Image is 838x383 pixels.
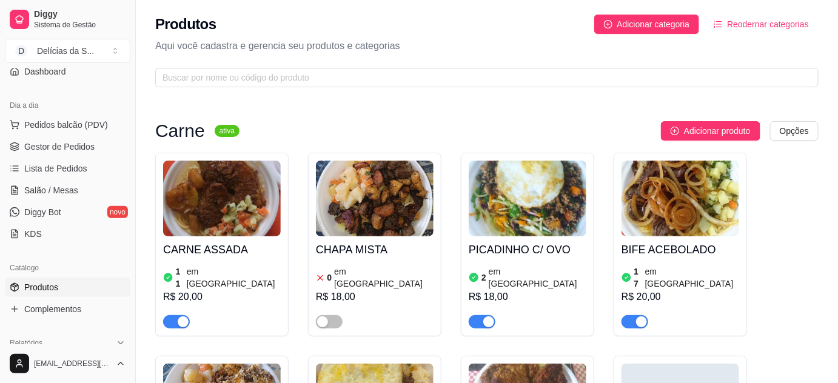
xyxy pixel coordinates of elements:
[5,224,130,244] a: KDS
[594,15,700,34] button: Adicionar categoria
[187,265,281,290] article: em [GEOGRAPHIC_DATA]
[5,299,130,319] a: Complementos
[5,159,130,178] a: Lista de Pedidos
[163,71,802,84] input: Buscar por nome ou código do produto
[5,258,130,278] div: Catálogo
[215,125,240,137] sup: ativa
[5,202,130,222] a: Diggy Botnovo
[770,121,819,141] button: Opções
[316,290,434,304] div: R$ 18,00
[37,45,94,57] div: Delícias da S ...
[155,124,205,138] h3: Carne
[334,265,434,290] article: em [GEOGRAPHIC_DATA]
[5,115,130,135] button: Pedidos balcão (PDV)
[469,161,586,236] img: product-image
[327,271,332,284] article: 0
[24,281,58,293] span: Produtos
[5,278,130,297] a: Produtos
[5,62,130,81] a: Dashboard
[661,121,760,141] button: Adicionar produto
[5,181,130,200] a: Salão / Mesas
[634,265,643,290] article: 17
[34,359,111,368] span: [EMAIL_ADDRESS][DOMAIN_NAME]
[5,137,130,156] a: Gestor de Pedidos
[617,18,690,31] span: Adicionar categoria
[34,9,126,20] span: Diggy
[24,303,81,315] span: Complementos
[622,161,739,236] img: product-image
[5,39,130,63] button: Select a team
[489,265,586,290] article: em [GEOGRAPHIC_DATA]
[176,265,184,290] article: 11
[481,271,486,284] article: 2
[645,265,739,290] article: em [GEOGRAPHIC_DATA]
[5,5,130,34] a: DiggySistema de Gestão
[671,127,679,135] span: plus-circle
[163,241,281,258] h4: CARNE ASSADA
[10,338,42,348] span: Relatórios
[704,15,819,34] button: Reodernar categorias
[780,124,809,138] span: Opções
[155,15,216,34] h2: Produtos
[316,241,434,258] h4: CHAPA MISTA
[24,206,61,218] span: Diggy Bot
[622,290,739,304] div: R$ 20,00
[469,290,586,304] div: R$ 18,00
[163,161,281,236] img: product-image
[316,161,434,236] img: product-image
[155,39,819,53] p: Aqui você cadastra e gerencia seu produtos e categorias
[604,20,612,28] span: plus-circle
[24,184,78,196] span: Salão / Mesas
[684,124,751,138] span: Adicionar produto
[5,349,130,378] button: [EMAIL_ADDRESS][DOMAIN_NAME]
[15,45,27,57] span: D
[727,18,809,31] span: Reodernar categorias
[469,241,586,258] h4: PICADINHO C/ OVO
[24,141,95,153] span: Gestor de Pedidos
[34,20,126,30] span: Sistema de Gestão
[24,162,87,175] span: Lista de Pedidos
[163,290,281,304] div: R$ 20,00
[714,20,722,28] span: ordered-list
[622,241,739,258] h4: BIFE ACEBOLADO
[24,65,66,78] span: Dashboard
[24,119,108,131] span: Pedidos balcão (PDV)
[5,96,130,115] div: Dia a dia
[24,228,42,240] span: KDS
